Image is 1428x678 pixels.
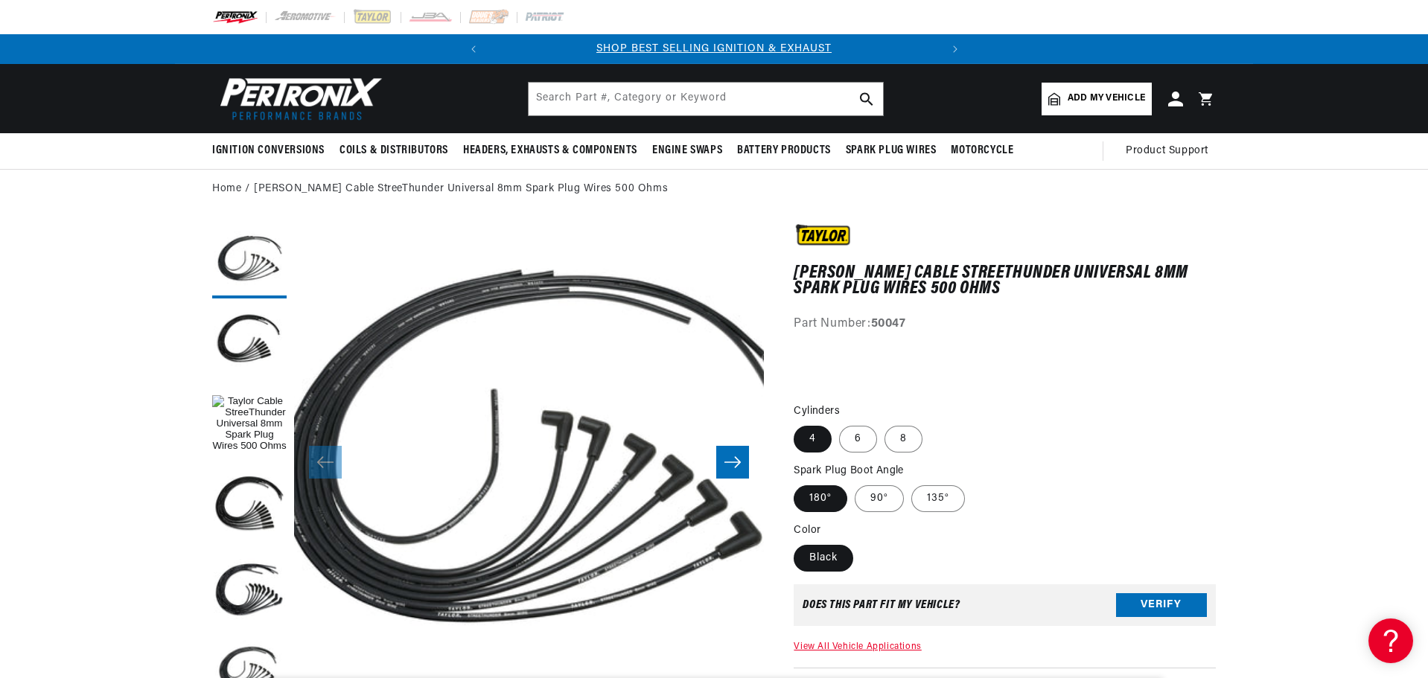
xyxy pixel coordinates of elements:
a: View All Vehicle Applications [794,642,921,651]
span: Coils & Distributors [340,143,448,159]
button: Translation missing: en.sections.announcements.previous_announcement [459,34,488,64]
label: 8 [884,426,922,452]
button: Load image 7 in gallery view [212,306,287,380]
summary: Motorcycle [943,133,1021,168]
button: Load image 9 in gallery view [212,551,287,626]
summary: Spark Plug Wires [838,133,944,168]
label: 6 [839,426,877,452]
button: Load image 1 in gallery view [212,388,287,462]
button: Load image 10 in gallery view [212,470,287,544]
summary: Headers, Exhausts & Components [456,133,645,168]
label: 135° [911,485,965,512]
h1: [PERSON_NAME] Cable StreeThunder Universal 8mm Spark Plug Wires 500 Ohms [794,266,1216,296]
label: 180° [794,485,847,512]
button: Verify [1116,593,1207,617]
img: Pertronix [212,73,383,124]
a: [PERSON_NAME] Cable StreeThunder Universal 8mm Spark Plug Wires 500 Ohms [254,181,668,197]
input: Search Part #, Category or Keyword [529,83,883,115]
span: Motorcycle [951,143,1013,159]
a: Home [212,181,241,197]
legend: Color [794,522,822,538]
summary: Coils & Distributors [332,133,456,168]
div: 1 of 2 [488,41,940,57]
button: search button [850,83,883,115]
label: Black [794,545,853,572]
span: Battery Products [737,143,831,159]
button: Translation missing: en.sections.announcements.next_announcement [940,34,970,64]
div: Does This part fit My vehicle? [803,599,960,611]
button: Load image 6 in gallery view [212,224,287,298]
legend: Spark Plug Boot Angle [794,463,905,479]
label: 90° [855,485,904,512]
span: Engine Swaps [652,143,722,159]
summary: Ignition Conversions [212,133,332,168]
span: Add my vehicle [1068,92,1145,106]
span: Headers, Exhausts & Components [463,143,637,159]
nav: breadcrumbs [212,181,1216,197]
summary: Product Support [1126,133,1216,169]
a: Add my vehicle [1042,83,1152,115]
strong: 50047 [871,318,906,330]
a: SHOP BEST SELLING IGNITION & EXHAUST [596,43,832,54]
legend: Cylinders [794,403,841,419]
span: Spark Plug Wires [846,143,937,159]
button: Slide right [716,446,749,479]
span: Ignition Conversions [212,143,325,159]
summary: Engine Swaps [645,133,730,168]
slideshow-component: Translation missing: en.sections.announcements.announcement_bar [175,34,1253,64]
button: Slide left [309,446,342,479]
label: 4 [794,426,832,452]
div: Announcement [488,41,940,57]
span: Product Support [1126,143,1208,159]
div: Part Number: [794,315,1216,334]
summary: Battery Products [730,133,838,168]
